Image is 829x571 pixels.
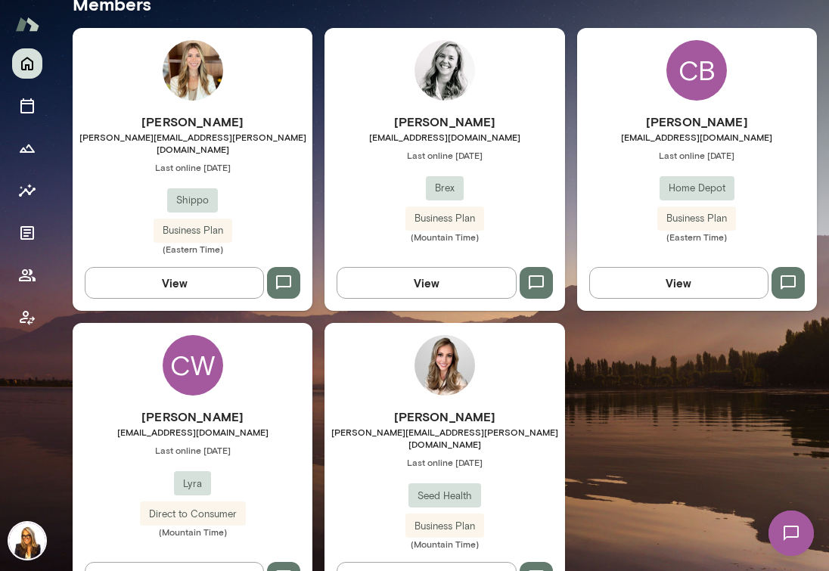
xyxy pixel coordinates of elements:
span: [EMAIL_ADDRESS][DOMAIN_NAME] [577,131,817,143]
button: View [337,267,516,299]
span: [EMAIL_ADDRESS][DOMAIN_NAME] [73,426,312,438]
span: [PERSON_NAME][EMAIL_ADDRESS][PERSON_NAME][DOMAIN_NAME] [324,426,564,450]
button: Home [12,48,42,79]
h6: [PERSON_NAME] [577,113,817,131]
button: Members [12,260,42,290]
span: Last online [DATE] [324,149,564,161]
span: (Mountain Time) [324,538,564,550]
span: (Eastern Time) [577,231,817,243]
span: Brex [426,181,464,196]
div: CB [666,40,727,101]
button: Client app [12,303,42,333]
span: Lyra [174,476,211,492]
img: Melissa Lemberg [9,523,45,559]
span: Last online [DATE] [577,149,817,161]
h6: [PERSON_NAME] [73,113,312,131]
img: Mento [15,10,39,39]
span: (Mountain Time) [324,231,564,243]
h6: [PERSON_NAME] [324,408,564,426]
button: Sessions [12,91,42,121]
button: Growth Plan [12,133,42,163]
span: Home Depot [660,181,734,196]
img: Sondra Schencker [163,40,223,101]
img: Katie Spinosa [414,335,475,396]
span: Direct to Consumer [140,507,246,522]
span: Seed Health [408,489,481,504]
span: Last online [DATE] [73,161,312,173]
span: Business Plan [657,211,736,226]
button: Insights [12,175,42,206]
span: [EMAIL_ADDRESS][DOMAIN_NAME] [324,131,564,143]
span: (Mountain Time) [73,526,312,538]
span: Shippo [167,193,218,208]
span: (Eastern Time) [73,243,312,255]
span: Business Plan [154,223,232,238]
h6: [PERSON_NAME] [324,113,564,131]
img: Anne Gottwalt [414,40,475,101]
button: Documents [12,218,42,248]
span: Last online [DATE] [324,456,564,468]
span: Business Plan [405,519,484,534]
div: CW [163,335,223,396]
span: Business Plan [405,211,484,226]
span: [PERSON_NAME][EMAIL_ADDRESS][PERSON_NAME][DOMAIN_NAME] [73,131,312,155]
h6: [PERSON_NAME] [73,408,312,426]
span: Last online [DATE] [73,444,312,456]
button: View [85,267,264,299]
button: View [589,267,768,299]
